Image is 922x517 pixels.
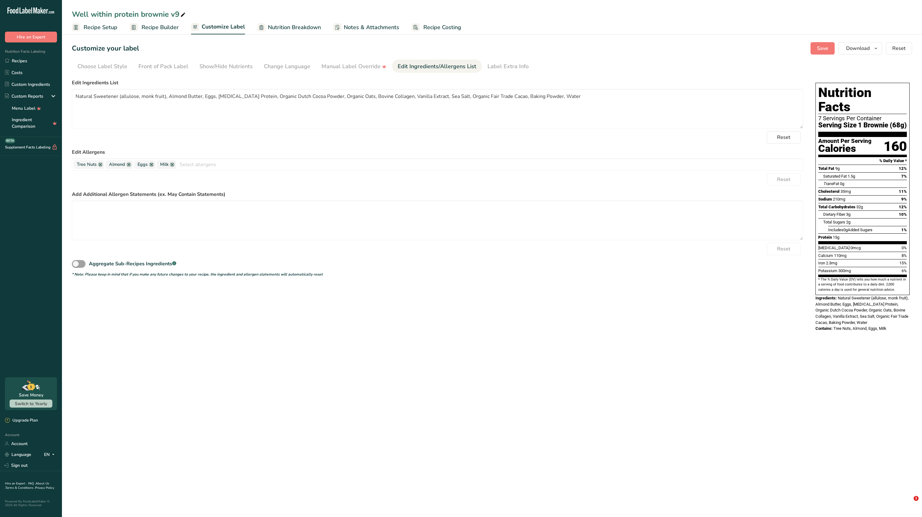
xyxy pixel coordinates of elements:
span: Recipe Costing [423,23,461,32]
section: % Daily Value * [818,157,907,165]
span: 2.3mg [826,261,837,265]
div: 7 Servings Per Container [818,115,907,122]
div: Custom Reports [5,93,43,99]
span: Switch to Yearly [15,401,47,407]
section: * The % Daily Value (DV) tells you how much a nutrient in a serving of food contributes to a dail... [818,277,907,292]
div: Manual Label Override [321,62,387,71]
span: 10% [899,212,907,217]
div: Well within protein brownie v9 [72,9,187,20]
span: Reset [777,176,790,183]
span: Reset [892,45,906,52]
span: Natural Sweetener (allulose, monk fruit), Almond Butter, Eggs, [MEDICAL_DATA] Protein, Organic Du... [815,296,909,325]
div: Front of Pack Label [138,62,188,71]
span: Protein [818,235,832,240]
h1: Customize your label [72,43,139,54]
a: Nutrition Breakdown [257,20,321,34]
span: 2g [846,220,850,224]
span: 6% [902,268,907,273]
div: Label Extra Info [487,62,529,71]
a: Privacy Policy [35,486,54,490]
span: 35mg [841,189,851,194]
span: Cholesterol [818,189,840,194]
span: 12% [899,205,907,209]
span: 15% [899,261,907,265]
span: Reset [777,134,790,141]
span: Nutrition Breakdown [268,23,321,32]
div: 160 [884,138,907,155]
button: Switch to Yearly [10,400,52,408]
span: 12% [899,166,907,171]
span: Tree Nuts, Almond, Eggs, Milk [833,326,886,331]
a: Language [5,449,31,460]
div: Powered By FoodLabelMaker © 2025 All Rights Reserved [5,500,57,507]
span: Contains: [815,326,832,331]
span: 15g [833,235,839,240]
span: 1 [914,496,919,501]
span: Includes Added Sugars [828,228,872,232]
span: Calcium [818,253,833,258]
span: 11% [899,189,907,194]
label: Add Additional Allergen Statements (ex. May Contain Statements) [72,191,803,198]
h1: Nutrition Facts [818,86,907,114]
span: 110mg [834,253,846,258]
input: Select allergens [176,160,803,169]
div: Amount Per Serving [818,138,872,144]
div: Change Language [264,62,310,71]
span: 1% [901,228,907,232]
span: Saturated Fat [823,174,847,179]
button: Reset [767,131,801,144]
span: Ingredients: [815,296,837,300]
div: BETA [5,138,15,143]
span: 7% [901,174,907,179]
span: Dietary Fiber [823,212,845,217]
div: Save Money [19,392,43,398]
a: FAQ . [28,481,36,486]
span: 1 Brownie (68g) [858,122,907,129]
span: Download [846,45,870,52]
span: 300mg [838,268,851,273]
button: Reset [767,243,801,255]
a: About Us . [5,481,49,490]
span: Serving Size [818,122,857,129]
span: 0g [840,181,844,186]
span: Customize Label [202,23,245,31]
div: Calories [818,144,872,153]
div: Upgrade Plan [5,418,38,424]
span: Almond [109,161,125,168]
i: * Note: Please keep in mind that if you make any future changes to your recipe, the ingredient an... [72,272,323,277]
a: Notes & Attachments [333,20,399,34]
span: Reset [777,245,790,253]
span: Total Carbohydrates [818,205,855,209]
span: Total Sugars [823,220,845,224]
a: Recipe Setup [72,20,117,34]
span: Iron [818,261,825,265]
span: Total Fat [818,166,834,171]
button: Reset [886,42,912,55]
span: 210mg [833,197,845,201]
span: Save [817,45,828,52]
button: Save [811,42,835,55]
div: Aggregate Sub-Recipes Ingredients [89,260,176,267]
button: Download [838,42,882,55]
div: Choose Label Style [77,62,127,71]
span: Recipe Setup [84,23,117,32]
span: [MEDICAL_DATA] [818,245,850,250]
i: Trans [823,181,833,186]
div: Show/Hide Nutrients [199,62,253,71]
span: Milk [160,161,168,168]
label: Edit Allergens [72,148,803,156]
span: 1.5g [848,174,855,179]
label: Edit Ingredients List [72,79,803,86]
span: Tree Nuts [77,161,97,168]
a: Customize Label [191,20,245,35]
div: Edit Ingredients/Allergens List [398,62,476,71]
span: 9g [835,166,840,171]
span: Notes & Attachments [344,23,399,32]
a: Terms & Conditions . [5,486,35,490]
span: Eggs [138,161,148,168]
span: 9% [901,197,907,201]
iframe: Intercom live chat [901,496,916,511]
button: Reset [767,173,801,186]
div: EN [44,451,57,458]
span: 0mcg [850,245,861,250]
